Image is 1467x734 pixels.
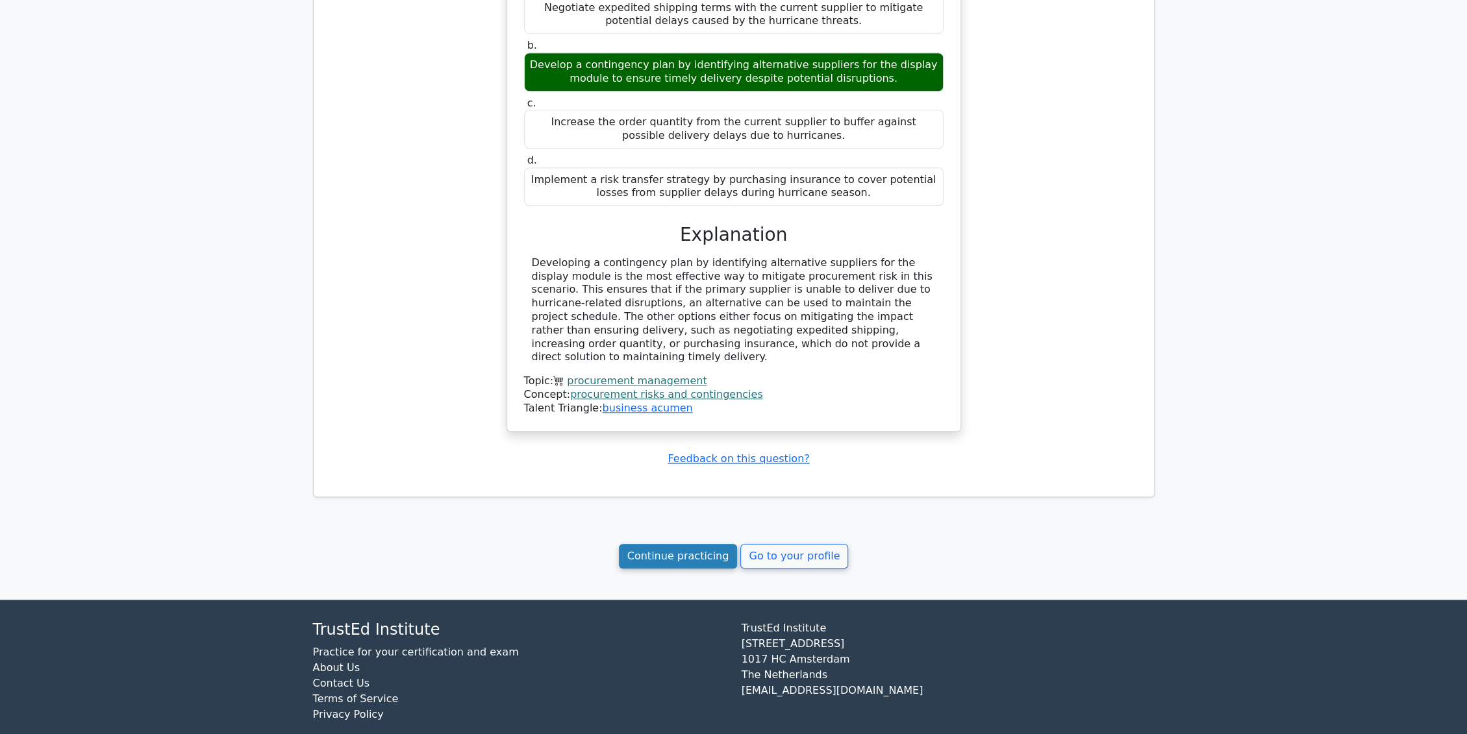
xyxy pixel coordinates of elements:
[313,692,399,705] a: Terms of Service
[527,154,537,166] span: d.
[524,374,944,388] div: Topic:
[527,97,536,109] span: c.
[524,167,944,206] div: Implement a risk transfer strategy by purchasing insurance to cover potential losses from supplie...
[567,374,707,387] a: procurement management
[524,388,944,402] div: Concept:
[734,620,1162,733] div: TrustEd Institute [STREET_ADDRESS] 1017 HC Amsterdam The Netherlands [EMAIL_ADDRESS][DOMAIN_NAME]
[527,39,537,51] span: b.
[313,677,370,689] a: Contact Us
[668,452,809,465] a: Feedback on this question?
[570,388,763,400] a: procurement risks and contingencies
[619,544,738,569] a: Continue practicing
[313,661,360,674] a: About Us
[313,708,384,720] a: Privacy Policy
[740,544,848,569] a: Go to your profile
[524,110,944,149] div: Increase the order quantity from the current supplier to buffer against possible delivery delays ...
[532,256,936,364] div: Developing a contingency plan by identifying alternative suppliers for the display module is the ...
[313,620,726,639] h4: TrustEd Institute
[313,646,519,658] a: Practice for your certification and exam
[532,224,936,246] h3: Explanation
[524,53,944,92] div: Develop a contingency plan by identifying alternative suppliers for the display module to ensure ...
[524,374,944,415] div: Talent Triangle:
[602,402,692,414] a: business acumen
